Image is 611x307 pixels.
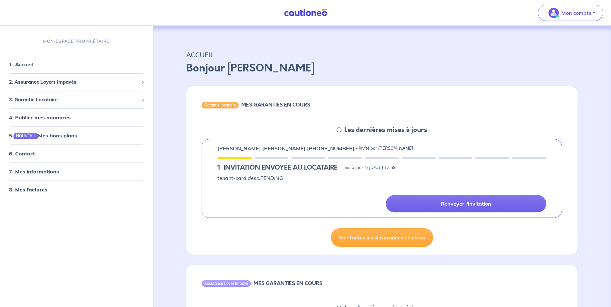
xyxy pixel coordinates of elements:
div: Assurance Loyer Impayé [202,280,251,287]
p: ACCUEIL [186,49,578,60]
span: 2. Assurance Loyers Impayés [9,79,139,86]
div: state: PENDING, Context: IN-LANDLORD [217,164,546,172]
p: [PERSON_NAME] [PERSON_NAME] [PHONE_NUMBER] [217,144,355,152]
div: 6. Contact [3,147,150,160]
div: 4. Publier mes annonces [3,111,150,124]
div: 7. Mes informations [3,165,150,178]
h5: Les dernières mises à jours [344,126,427,134]
a: 6. Contact [9,151,35,157]
div: 8. Mes factures [3,183,150,196]
a: 8. Mes factures [9,187,47,193]
div: 1. Accueil [3,58,150,71]
img: illu_account_valid_menu.svg [549,8,559,18]
a: 1. Accueil [9,61,33,68]
a: 5.NOUVEAUMes bons plans [9,133,77,139]
p: - mis à jour le [DATE] 17:59 [340,164,396,171]
h5: 1.︎ INVITATION ENVOYÉE AU LOCATAIRE [217,164,338,172]
img: Cautioneo [282,9,330,17]
a: Voir toutes les Assurances en cours [331,228,433,247]
h6: MES GARANTIES EN COURS [241,102,310,108]
p: Renvoyer l'invitation [441,200,491,207]
a: 4. Publier mes annonces [9,115,71,121]
p: tenant-card.desc.PENDING [217,174,546,182]
a: Renvoyer l'invitation [386,195,546,212]
p: Bonjour [PERSON_NAME] [186,60,578,76]
div: 5.NOUVEAUMes bons plans [3,129,150,142]
p: MON ESPACE PROPRIÉTAIRE [43,38,110,44]
div: Garantie locataire [202,102,239,108]
div: 3. Garantie Locataire [3,94,150,106]
span: 3. Garantie Locataire [9,96,139,104]
div: 2. Assurance Loyers Impayés [3,76,150,89]
button: illu_account_valid_menu.svgMon compte [538,5,603,21]
h6: MES GARANTIES EN COURS [253,280,322,286]
p: - invité par [PERSON_NAME] [356,145,413,152]
a: 7. Mes informations [9,169,59,175]
p: Mon compte [561,9,591,17]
